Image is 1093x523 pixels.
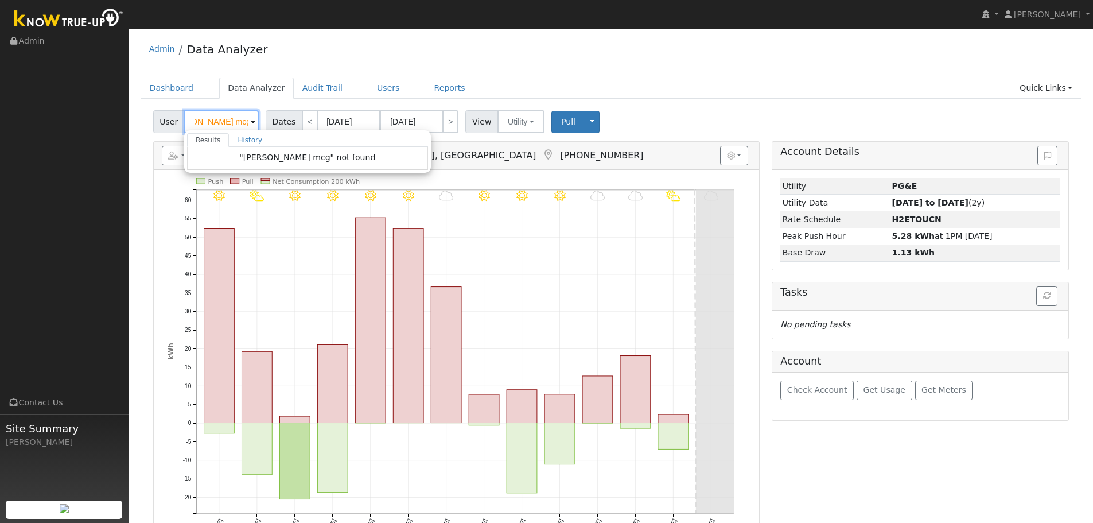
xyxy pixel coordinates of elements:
text: 10 [185,383,192,389]
strong: [DATE] to [DATE] [892,198,968,207]
i: 9/26 - Clear [516,190,528,202]
i: 9/24 - Cloudy [439,190,453,202]
a: Reports [426,78,474,99]
rect: onclick="" [658,414,689,423]
text: Net Consumption 200 kWh [273,177,360,185]
i: 9/23 - Clear [403,190,414,202]
span: Get Meters [921,385,966,394]
h5: Account [780,355,821,367]
a: < [302,110,318,133]
text: -20 [182,494,191,501]
text: 50 [185,234,192,241]
a: Data Analyzer [186,42,267,56]
h5: Account Details [780,146,1060,158]
i: 9/29 - Cloudy [628,190,643,202]
td: Utility Data [780,195,890,211]
button: Refresh [1036,286,1057,306]
rect: onclick="" [393,229,423,423]
td: Peak Push Hour [780,228,890,245]
a: Map [542,149,554,161]
strong: 5.28 kWh [892,231,935,241]
text: 15 [185,364,192,370]
span: [GEOGRAPHIC_DATA], [GEOGRAPHIC_DATA] [340,150,536,161]
rect: onclick="" [242,423,272,475]
strong: 1.13 kWh [892,248,935,257]
a: Results [187,133,230,147]
i: 9/19 - PartlyCloudy [250,190,264,202]
i: 9/22 - Clear [365,190,376,202]
rect: onclick="" [544,423,575,464]
input: Select a User [184,110,259,133]
text: 30 [185,308,192,315]
i: 9/27 - Clear [554,190,566,202]
text: -10 [182,457,191,463]
text: 0 [188,420,191,427]
i: 9/28 - Cloudy [590,190,605,202]
a: Audit Trail [294,78,351,99]
text: 60 [185,197,192,203]
rect: onclick="" [582,423,613,424]
h5: Tasks [780,286,1060,299]
i: 9/25 - MostlyClear [479,190,490,202]
span: Pull [561,117,575,126]
button: Pull [551,111,585,133]
div: [PERSON_NAME] [6,436,123,448]
span: Get Usage [863,385,905,394]
span: Site Summary [6,421,123,436]
text: 45 [185,253,192,259]
button: Get Usage [857,381,912,400]
button: Issue History [1037,146,1057,165]
rect: onclick="" [242,352,272,423]
rect: onclick="" [204,423,234,433]
rect: onclick="" [507,423,537,493]
span: Check Account [787,385,847,394]
text: 25 [185,327,192,334]
text: Pull [242,177,253,185]
span: "[PERSON_NAME] mcg" not found [239,153,375,162]
span: (2y) [892,198,985,207]
a: Admin [149,44,175,53]
a: Data Analyzer [219,78,294,99]
text: 20 [185,346,192,352]
rect: onclick="" [355,218,386,423]
text: 55 [185,215,192,222]
a: Quick Links [1011,78,1081,99]
button: Get Meters [915,381,973,400]
strong: K [892,215,942,224]
text: 35 [185,290,192,296]
td: at 1PM [DATE] [890,228,1060,245]
i: 9/21 - Clear [327,190,339,202]
text: -5 [186,439,191,445]
a: Users [368,78,409,99]
i: 9/20 - Clear [289,190,301,202]
td: Rate Schedule [780,211,890,228]
rect: onclick="" [317,345,348,423]
button: Utility [497,110,544,133]
span: Dates [266,110,302,133]
rect: onclick="" [544,394,575,423]
span: User [153,110,185,133]
span: [PHONE_NUMBER] [560,150,643,161]
img: retrieve [60,504,69,513]
i: No pending tasks [780,320,850,329]
a: Dashboard [141,78,203,99]
rect: onclick="" [620,423,651,429]
rect: onclick="" [279,416,310,423]
i: 9/18 - MostlyClear [213,190,225,202]
text: 5 [188,401,191,408]
i: 9/30 - PartlyCloudy [666,190,680,202]
rect: onclick="" [317,423,348,493]
span: View [465,110,498,133]
rect: onclick="" [431,287,461,423]
td: Base Draw [780,245,890,261]
rect: onclick="" [204,229,234,423]
td: Utility [780,178,890,195]
rect: onclick="" [658,423,689,450]
rect: onclick="" [469,423,499,425]
text: -15 [182,476,191,482]
text: 40 [185,272,192,278]
button: Check Account [780,381,854,400]
a: History [229,133,271,147]
text: kWh [167,343,175,360]
rect: onclick="" [279,423,310,499]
